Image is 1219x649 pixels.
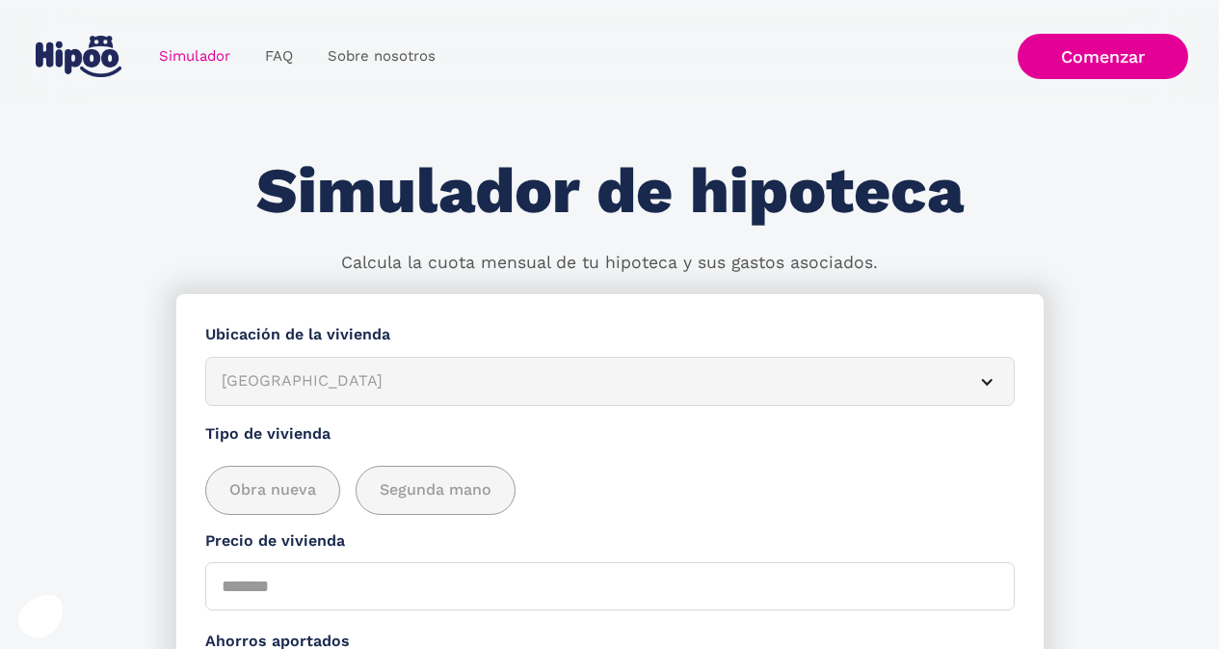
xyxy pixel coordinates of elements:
[341,251,878,276] p: Calcula la cuota mensual de tu hipoteca y sus gastos asociados.
[205,323,1015,347] label: Ubicación de la vivienda
[205,466,1015,515] div: add_description_here
[205,529,1015,554] label: Precio de vivienda
[222,369,952,393] div: [GEOGRAPHIC_DATA]
[32,28,126,85] a: home
[380,478,491,502] span: Segunda mano
[256,156,964,227] h1: Simulador de hipoteca
[1018,34,1188,79] a: Comenzar
[205,357,1015,406] article: [GEOGRAPHIC_DATA]
[205,422,1015,446] label: Tipo de vivienda
[310,38,453,75] a: Sobre nosotros
[248,38,310,75] a: FAQ
[229,478,316,502] span: Obra nueva
[142,38,248,75] a: Simulador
